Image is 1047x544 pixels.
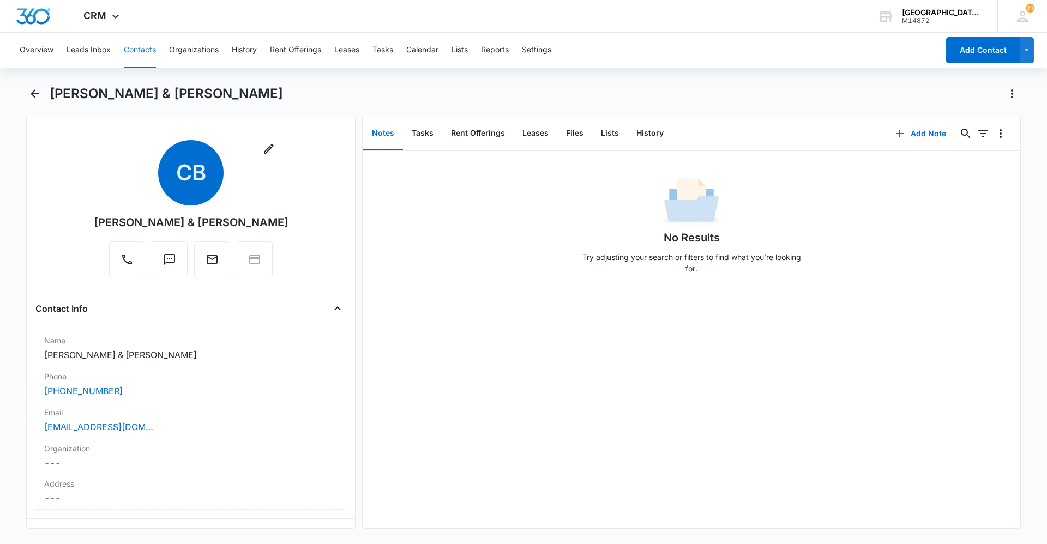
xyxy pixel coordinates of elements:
[35,330,346,366] div: Name[PERSON_NAME] & [PERSON_NAME]
[1026,4,1034,13] span: 21
[194,258,230,268] a: Email
[628,117,672,150] button: History
[158,140,224,205] span: CB
[67,33,111,68] button: Leads Inbox
[884,120,957,147] button: Add Note
[44,335,338,346] label: Name
[406,33,438,68] button: Calendar
[109,241,145,277] button: Call
[514,117,557,150] button: Leases
[35,366,346,402] div: Phone[PHONE_NUMBER]
[1003,85,1021,102] button: Actions
[35,438,346,474] div: Organization---
[974,125,992,142] button: Filters
[26,85,43,102] button: Back
[664,175,719,229] img: No Data
[169,33,219,68] button: Organizations
[35,474,346,510] div: Address---
[442,117,514,150] button: Rent Offerings
[44,371,338,382] label: Phone
[35,402,346,438] div: Email[EMAIL_ADDRESS][DOMAIN_NAME]
[664,229,720,246] h1: No Results
[44,478,338,489] label: Address
[329,300,346,317] button: Close
[152,241,188,277] button: Text
[557,117,592,150] button: Files
[44,384,123,397] a: [PHONE_NUMBER]
[109,258,145,268] a: Call
[902,8,982,17] div: account name
[44,456,338,469] dd: ---
[946,37,1020,63] button: Add Contact
[363,117,403,150] button: Notes
[94,214,288,231] div: [PERSON_NAME] & [PERSON_NAME]
[481,33,509,68] button: Reports
[902,17,982,25] div: account id
[452,33,468,68] button: Lists
[957,125,974,142] button: Search...
[592,117,628,150] button: Lists
[270,33,321,68] button: Rent Offerings
[83,10,106,21] span: CRM
[334,33,359,68] button: Leases
[372,33,393,68] button: Tasks
[577,251,806,274] p: Try adjusting your search or filters to find what you’re looking for.
[44,407,338,418] label: Email
[44,348,338,361] dd: [PERSON_NAME] & [PERSON_NAME]
[124,33,156,68] button: Contacts
[194,241,230,277] button: Email
[35,302,88,315] h4: Contact Info
[50,86,283,102] h1: [PERSON_NAME] & [PERSON_NAME]
[232,33,257,68] button: History
[152,258,188,268] a: Text
[44,492,338,505] dd: ---
[1026,4,1034,13] div: notifications count
[20,33,53,68] button: Overview
[522,33,551,68] button: Settings
[403,117,442,150] button: Tasks
[44,420,153,433] a: [EMAIL_ADDRESS][DOMAIN_NAME]
[44,443,338,454] label: Organization
[992,125,1009,142] button: Overflow Menu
